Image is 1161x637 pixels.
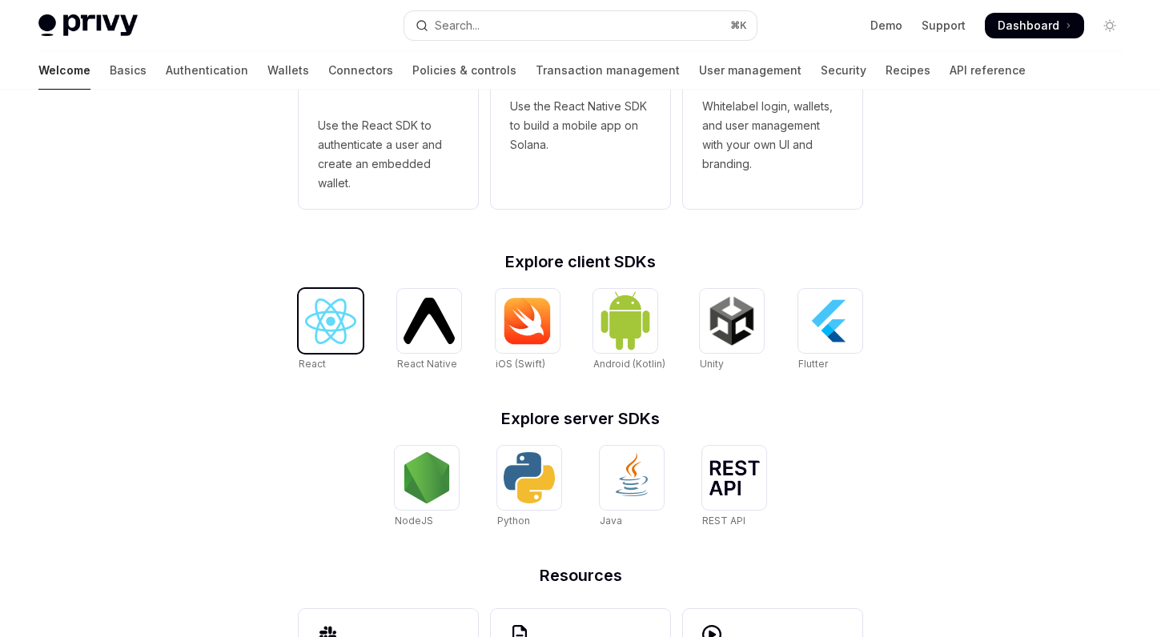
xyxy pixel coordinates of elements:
a: User management [699,51,801,90]
a: Wallets [267,51,309,90]
a: Recipes [886,51,930,90]
a: JavaJava [600,446,664,529]
span: Use the React SDK to authenticate a user and create an embedded wallet. [318,116,459,193]
a: Basics [110,51,147,90]
span: Use the React Native SDK to build a mobile app on Solana. [510,97,651,154]
img: iOS (Swift) [502,297,553,345]
img: Python [504,452,555,503]
a: REST APIREST API [702,446,766,529]
span: NodeJS [395,515,433,527]
a: Android (Kotlin)Android (Kotlin) [593,289,665,372]
a: Support [922,18,966,34]
img: REST API [709,460,760,495]
a: **** *****Whitelabel login, wallets, and user management with your own UI and branding. [683,26,862,209]
img: light logo [38,14,138,37]
img: React Native [404,298,455,343]
span: Whitelabel login, wallets, and user management with your own UI and branding. [702,97,843,174]
a: Authentication [166,51,248,90]
a: NodeJSNodeJS [395,446,459,529]
a: Security [821,51,866,90]
button: Open search [404,11,757,40]
img: Flutter [805,295,856,347]
span: Unity [700,358,724,370]
a: FlutterFlutter [798,289,862,372]
a: Demo [870,18,902,34]
img: Unity [706,295,757,347]
button: Toggle dark mode [1097,13,1123,38]
span: iOS (Swift) [496,358,545,370]
span: ⌘ K [730,19,747,32]
span: Dashboard [998,18,1059,34]
img: NodeJS [401,452,452,503]
a: Dashboard [985,13,1084,38]
a: Connectors [328,51,393,90]
img: React [305,298,356,344]
a: API reference [950,51,1026,90]
h2: Explore client SDKs [299,254,862,270]
span: React [299,358,326,370]
img: Android (Kotlin) [600,290,651,351]
h2: Resources [299,567,862,583]
span: Python [497,515,530,527]
a: UnityUnity [700,289,764,372]
div: Search... [435,16,480,35]
a: React NativeReact Native [397,289,461,372]
span: Java [600,515,622,527]
a: Transaction management [536,51,680,90]
span: Flutter [798,358,828,370]
a: iOS (Swift)iOS (Swift) [496,289,560,372]
img: Java [606,452,657,503]
a: Welcome [38,51,90,90]
a: Policies & controls [412,51,516,90]
span: React Native [397,358,457,370]
a: ReactReact [299,289,363,372]
h2: Explore server SDKs [299,411,862,427]
span: REST API [702,515,745,527]
span: Android (Kotlin) [593,358,665,370]
a: **** **** **** ***Use the React Native SDK to build a mobile app on Solana. [491,26,670,209]
a: PythonPython [497,446,561,529]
